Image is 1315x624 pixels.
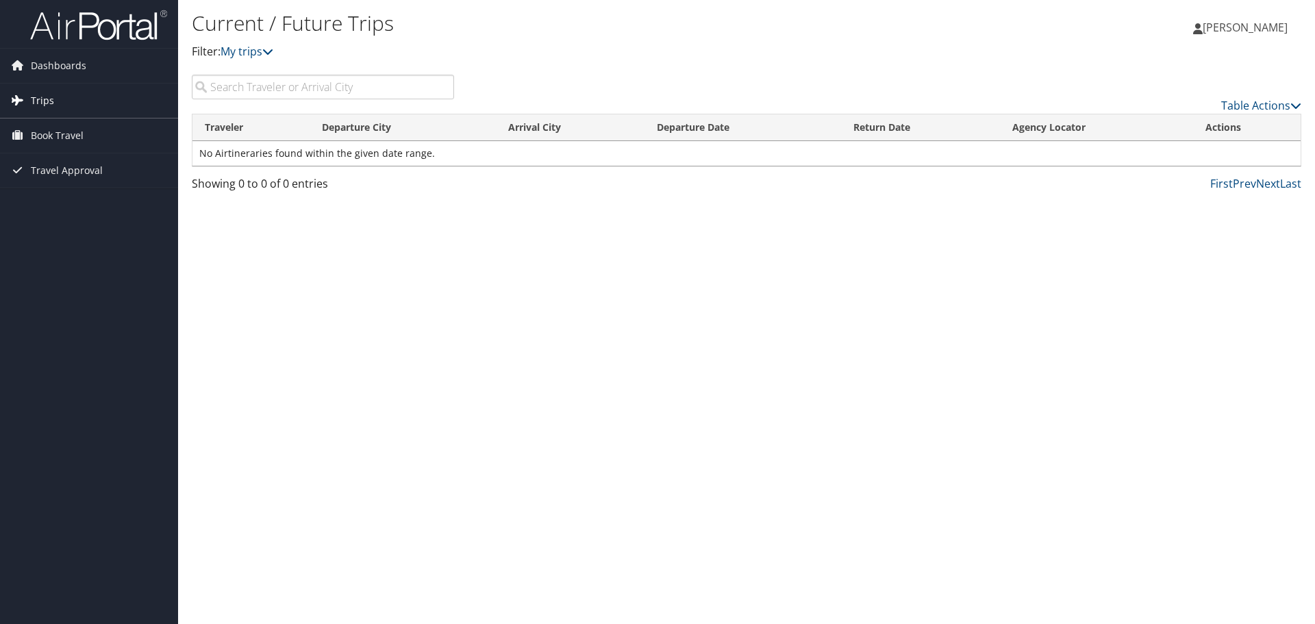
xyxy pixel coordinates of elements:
th: Traveler: activate to sort column ascending [192,114,310,141]
p: Filter: [192,43,931,61]
a: First [1210,176,1233,191]
img: airportal-logo.png [30,9,167,41]
a: Next [1256,176,1280,191]
h1: Current / Future Trips [192,9,931,38]
input: Search Traveler or Arrival City [192,75,454,99]
a: My trips [221,44,273,59]
th: Arrival City: activate to sort column ascending [496,114,644,141]
a: Prev [1233,176,1256,191]
span: Book Travel [31,118,84,153]
td: No Airtineraries found within the given date range. [192,141,1301,166]
span: Travel Approval [31,153,103,188]
th: Departure City: activate to sort column ascending [310,114,496,141]
th: Agency Locator: activate to sort column ascending [1000,114,1193,141]
th: Return Date: activate to sort column ascending [841,114,1000,141]
div: Showing 0 to 0 of 0 entries [192,175,454,199]
span: [PERSON_NAME] [1203,20,1288,35]
a: [PERSON_NAME] [1193,7,1301,48]
a: Table Actions [1221,98,1301,113]
span: Trips [31,84,54,118]
th: Departure Date: activate to sort column descending [644,114,841,141]
a: Last [1280,176,1301,191]
span: Dashboards [31,49,86,83]
th: Actions [1193,114,1301,141]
